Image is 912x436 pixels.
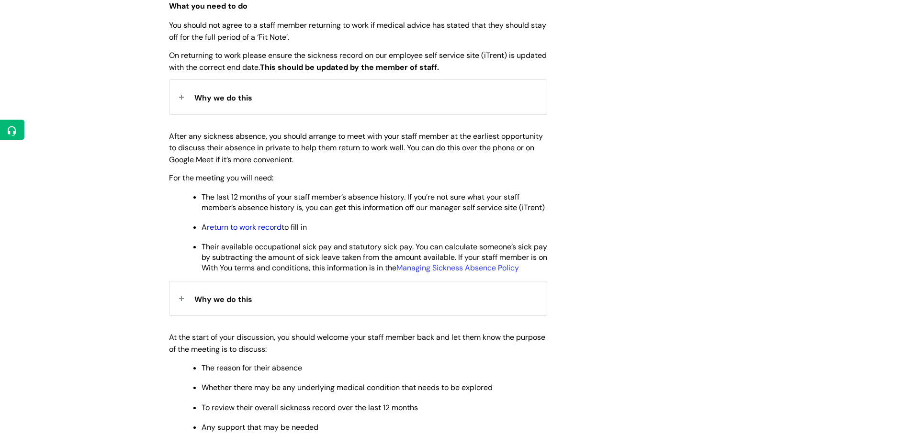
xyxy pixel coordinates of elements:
[202,363,302,373] span: The reason for their absence
[396,263,519,273] a: Managing Sickness Absence Policy
[169,50,547,72] span: On returning to work please ensure the sickness record on our employee self service site (iTrent)...
[169,332,545,354] span: At the start of your discussion, you should welcome your staff member back and let them know the ...
[202,242,547,273] span: Their available occupational sick pay and statutory sick pay. You can calculate someone’s sick pa...
[202,222,307,232] span: A to fill in
[260,62,439,72] strong: This should be updated by the member of staff.
[207,222,281,232] a: return to work record
[202,402,418,413] span: To review their overall sickness record over the last 12 months
[169,20,546,42] span: You should not agree to a staff member returning to work if medical advice has stated that they s...
[169,1,248,11] span: What you need to do
[202,382,493,392] span: Whether there may be any underlying medical condition that needs to be explored
[169,131,543,165] span: After any sickness absence, you should arrange to meet with your staff member at the earliest opp...
[202,422,318,432] span: Any support that may be needed
[194,93,252,103] span: Why we do this
[202,192,545,212] span: The last 12 months of your staff member’s absence history. If you’re not sure what your staff mem...
[169,173,273,183] span: For the meeting you will need:
[194,294,252,304] span: Why we do this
